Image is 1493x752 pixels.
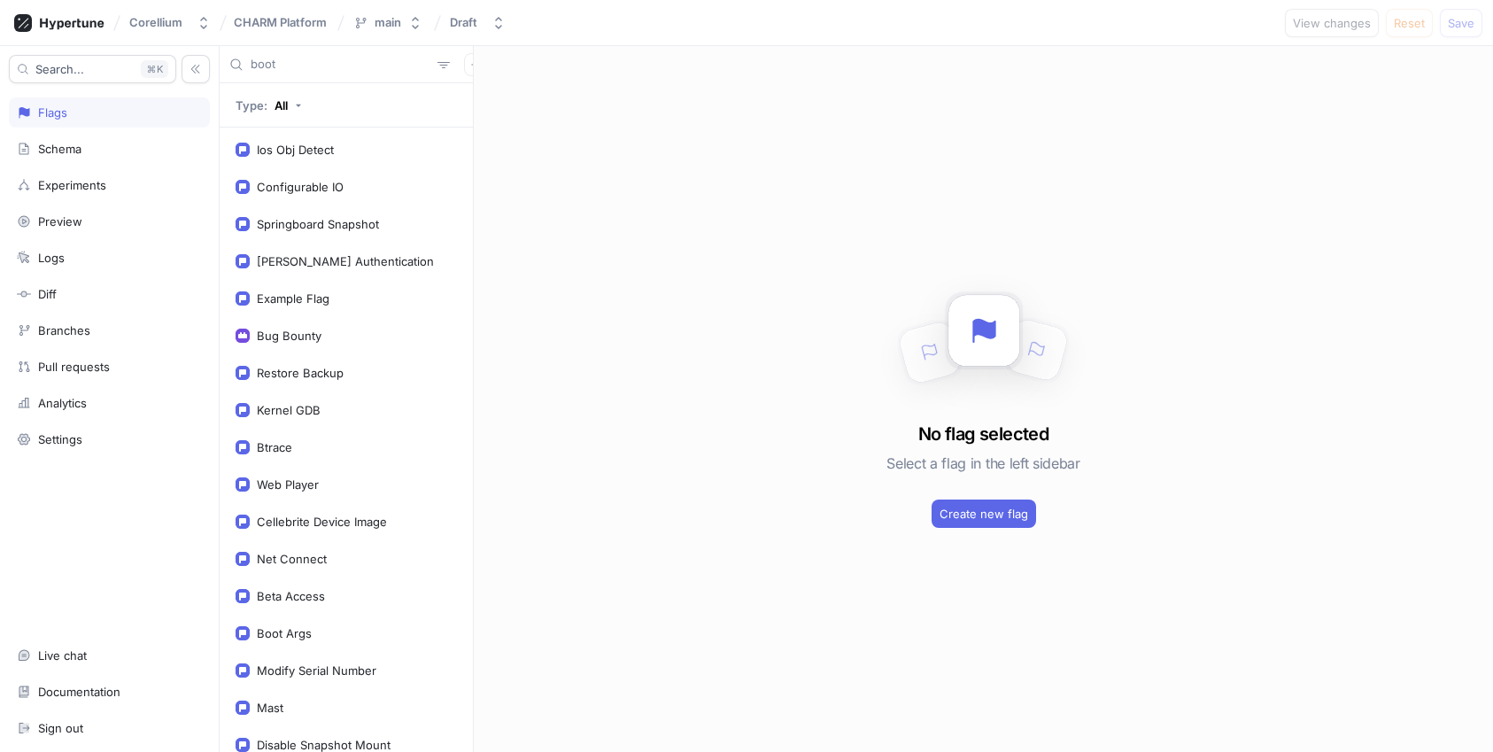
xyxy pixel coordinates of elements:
[1293,18,1371,28] span: View changes
[257,291,329,306] div: Example Flag
[251,56,430,74] input: Search...
[1448,18,1474,28] span: Save
[38,178,106,192] div: Experiments
[38,287,57,301] div: Diff
[940,508,1028,519] span: Create new flag
[38,214,82,229] div: Preview
[38,360,110,374] div: Pull requests
[443,8,513,37] button: Draft
[257,329,321,343] div: Bug Bounty
[1394,18,1425,28] span: Reset
[375,15,401,30] div: main
[141,60,168,78] div: K
[257,626,312,640] div: Boot Args
[229,89,308,120] button: Type: All
[257,477,319,492] div: Web Player
[275,98,288,112] div: All
[38,142,81,156] div: Schema
[932,500,1036,528] button: Create new flag
[918,421,1048,447] h3: No flag selected
[38,251,65,265] div: Logs
[257,663,376,678] div: Modify Serial Number
[257,701,283,715] div: Mast
[38,648,87,663] div: Live chat
[1285,9,1379,37] button: View changes
[9,55,176,83] button: Search...K
[38,323,90,337] div: Branches
[38,396,87,410] div: Analytics
[234,16,327,28] span: CHARM Platform
[346,8,429,37] button: main
[450,15,477,30] div: Draft
[257,440,292,454] div: Btrace
[257,180,344,194] div: Configurable IO
[38,432,82,446] div: Settings
[38,721,83,735] div: Sign out
[38,105,67,120] div: Flags
[1440,9,1482,37] button: Save
[122,8,218,37] button: Corellium
[38,685,120,699] div: Documentation
[1386,9,1433,37] button: Reset
[236,98,267,112] p: Type:
[886,447,1079,479] h5: Select a flag in the left sidebar
[257,403,321,417] div: Kernel GDB
[9,677,210,707] a: Documentation
[257,515,387,529] div: Cellebrite Device Image
[257,143,334,157] div: Ios Obj Detect
[257,217,379,231] div: Springboard Snapshot
[257,552,327,566] div: Net Connect
[257,589,325,603] div: Beta Access
[129,15,182,30] div: Corellium
[257,366,344,380] div: Restore Backup
[257,254,434,268] div: [PERSON_NAME] Authentication
[35,64,84,74] span: Search...
[257,738,391,752] div: Disable Snapshot Mount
